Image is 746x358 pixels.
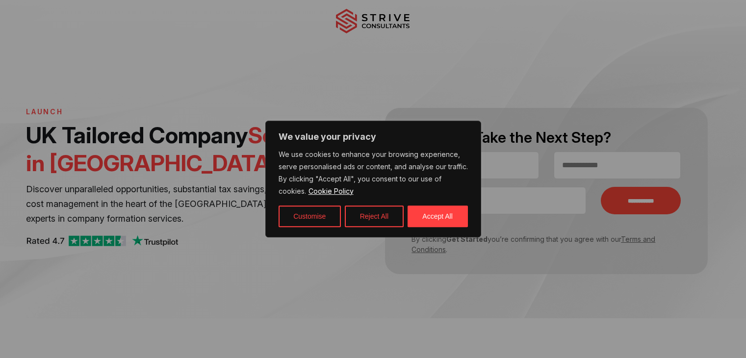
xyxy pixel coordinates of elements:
p: We use cookies to enhance your browsing experience, serve personalised ads or content, and analys... [279,149,468,198]
p: We value your privacy [279,131,468,143]
div: We value your privacy [265,121,481,237]
button: Customise [279,205,341,227]
button: Accept All [408,205,468,227]
a: Cookie Policy [308,186,354,196]
button: Reject All [345,205,404,227]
